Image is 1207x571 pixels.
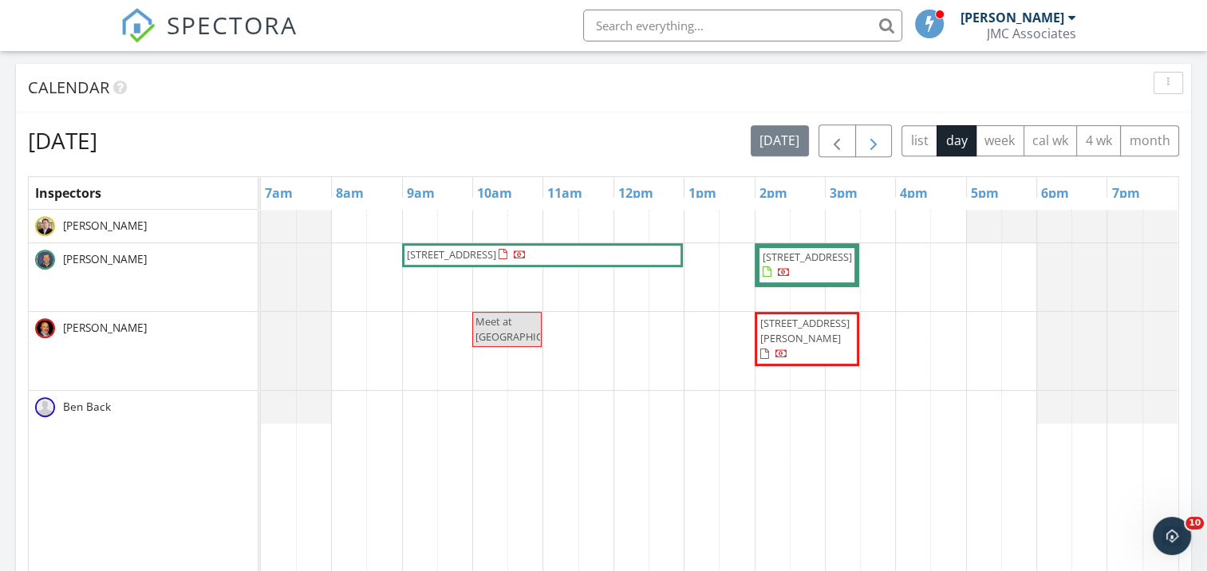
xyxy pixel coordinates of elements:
a: 7pm [1107,180,1143,206]
img: headshotjan142.jpg [35,216,55,236]
a: 10am [473,180,516,206]
span: Ben Back [60,399,114,415]
span: [PERSON_NAME] [60,251,150,267]
div: [PERSON_NAME] [960,10,1064,26]
img: head_shot.jpg [35,250,55,270]
button: day [937,125,976,156]
span: 10 [1185,517,1204,530]
span: [STREET_ADDRESS] [407,247,496,262]
span: Meet at [GEOGRAPHIC_DATA] [475,314,576,344]
button: Next day [855,124,893,157]
a: 11am [543,180,586,206]
a: 5pm [967,180,1003,206]
span: [STREET_ADDRESS] [762,250,851,264]
a: 7am [261,180,297,206]
div: JMC Associates [987,26,1076,41]
span: [STREET_ADDRESS][PERSON_NAME] [759,316,849,345]
button: week [976,125,1024,156]
img: img_5184.jpeg [35,318,55,338]
a: 4pm [896,180,932,206]
iframe: Intercom live chat [1153,517,1191,555]
a: 6pm [1037,180,1073,206]
span: Inspectors [35,184,101,202]
input: Search everything... [583,10,902,41]
span: SPECTORA [167,8,298,41]
button: list [901,125,937,156]
a: 12pm [614,180,657,206]
a: 1pm [684,180,720,206]
img: The Best Home Inspection Software - Spectora [120,8,156,43]
a: 3pm [826,180,862,206]
a: SPECTORA [120,22,298,55]
a: 8am [332,180,368,206]
h2: [DATE] [28,124,97,156]
span: [PERSON_NAME] [60,320,150,336]
button: cal wk [1024,125,1078,156]
button: [DATE] [751,125,809,156]
img: default-user-f0147aede5fd5fa78ca7ade42f37bd4542148d508eef1c3d3ea960f66861d68b.jpg [35,397,55,417]
button: 4 wk [1076,125,1121,156]
a: 2pm [755,180,791,206]
button: Previous day [818,124,856,157]
span: Calendar [28,77,109,98]
a: 9am [403,180,439,206]
span: [PERSON_NAME] [60,218,150,234]
button: month [1120,125,1179,156]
